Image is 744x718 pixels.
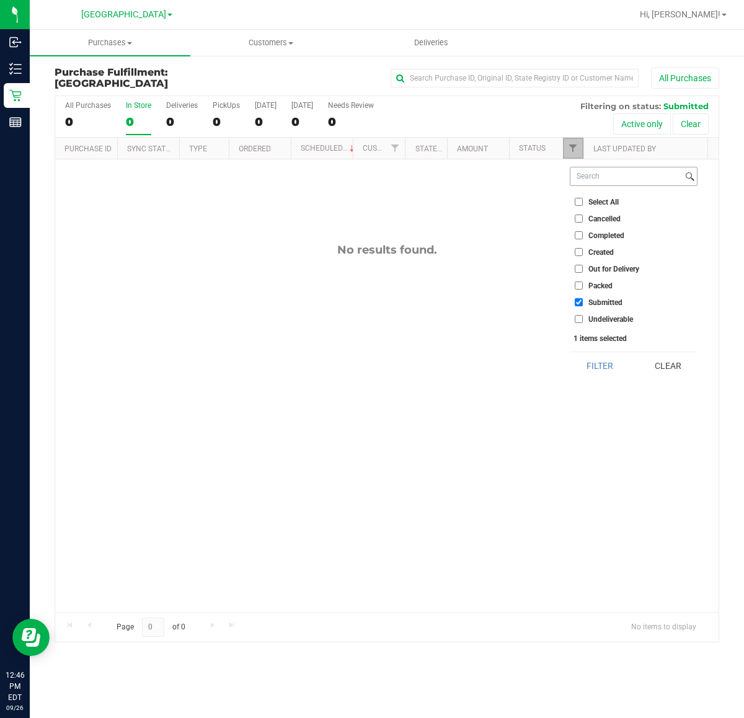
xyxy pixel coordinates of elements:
[166,101,198,110] div: Deliveries
[363,144,401,153] a: Customer
[588,265,639,273] span: Out for Delivery
[351,30,511,56] a: Deliveries
[55,78,168,89] span: [GEOGRAPHIC_DATA]
[415,144,480,153] a: State Registry ID
[575,298,583,306] input: Submitted
[9,63,22,75] inline-svg: Inventory
[588,316,633,323] span: Undeliverable
[588,299,622,306] span: Submitted
[190,30,351,56] a: Customers
[6,703,24,712] p: 09/26
[64,144,112,153] a: Purchase ID
[81,9,166,20] span: [GEOGRAPHIC_DATA]
[575,215,583,223] input: Cancelled
[9,89,22,102] inline-svg: Retail
[291,101,313,110] div: [DATE]
[65,101,111,110] div: All Purchases
[588,198,619,206] span: Select All
[127,144,175,153] a: Sync Status
[621,618,706,636] span: No items to display
[575,198,583,206] input: Select All
[126,115,151,129] div: 0
[457,144,488,153] a: Amount
[189,144,207,153] a: Type
[328,115,374,129] div: 0
[12,619,50,656] iframe: Resource center
[191,37,350,48] span: Customers
[575,231,583,239] input: Completed
[663,101,709,111] span: Submitted
[55,243,719,257] div: No results found.
[651,68,719,89] button: All Purchases
[588,232,624,239] span: Completed
[384,138,405,159] a: Filter
[570,167,683,185] input: Search
[613,113,671,135] button: Active only
[593,144,656,153] a: Last Updated By
[563,138,583,159] a: Filter
[588,215,621,223] span: Cancelled
[6,670,24,703] p: 12:46 PM EDT
[213,101,240,110] div: PickUps
[575,248,583,256] input: Created
[9,36,22,48] inline-svg: Inbound
[291,115,313,129] div: 0
[9,116,22,128] inline-svg: Reports
[166,115,198,129] div: 0
[239,144,271,153] a: Ordered
[65,115,111,129] div: 0
[30,37,190,48] span: Purchases
[519,144,546,153] a: Status
[640,9,720,19] span: Hi, [PERSON_NAME]!
[588,282,613,290] span: Packed
[301,144,357,153] a: Scheduled
[255,115,277,129] div: 0
[573,334,694,343] div: 1 items selected
[588,249,614,256] span: Created
[638,352,697,379] button: Clear
[570,352,629,379] button: Filter
[397,37,465,48] span: Deliveries
[580,101,661,111] span: Filtering on status:
[213,115,240,129] div: 0
[106,618,195,637] span: Page of 0
[328,101,374,110] div: Needs Review
[391,69,639,87] input: Search Purchase ID, Original ID, State Registry ID or Customer Name...
[575,281,583,290] input: Packed
[575,265,583,273] input: Out for Delivery
[673,113,709,135] button: Clear
[575,315,583,323] input: Undeliverable
[55,67,276,89] h3: Purchase Fulfillment:
[126,101,151,110] div: In Store
[255,101,277,110] div: [DATE]
[30,30,190,56] a: Purchases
